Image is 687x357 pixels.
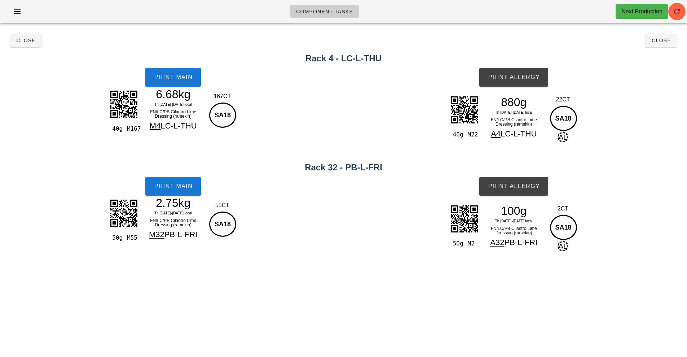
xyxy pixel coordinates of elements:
[16,38,36,43] span: Close
[483,97,545,108] div: 880g
[209,103,236,128] div: SA18
[446,92,482,128] img: uY0KKrFWdU2iOkLm1JRFwCYxIeSJQAhZYGXbLcup7C67cA6AxDpIDLE1lZwphYSQDwRCCDjoEQWS6icxxxNCXoLEtF1DgGmNW...
[207,92,237,101] div: 167CT
[483,205,545,216] div: 100g
[149,230,164,239] span: M32
[154,211,192,215] span: Th [DATE]-[DATE] local
[106,86,142,122] img: 8AAAAAElFTkSuQmCC
[465,239,480,248] div: M2
[495,110,533,114] span: Th [DATE]-[DATE] local
[124,124,139,134] div: M167
[142,197,204,208] div: 2.75kg
[124,233,139,243] div: M55
[495,219,533,223] span: Th [DATE]-[DATE] local
[154,74,193,80] span: Print Main
[10,34,41,47] button: Close
[548,95,578,104] div: 22CT
[4,161,683,174] h2: Rack 32 - PB-L-FRI
[109,233,124,243] div: 50g
[488,74,540,80] span: Print Allergy
[160,121,197,130] span: LC-L-THU
[142,108,204,120] div: FN/LC/PB Cilantro Lime Dressing (ramekin)
[504,238,537,247] span: PB-L-FRI
[109,124,124,134] div: 40g
[450,239,464,248] div: 50g
[479,68,548,87] button: Print Allergy
[145,68,201,87] button: Print Main
[488,183,540,190] span: Print Allergy
[621,7,662,16] div: Next Production
[483,116,545,128] div: FN/LC/PB Cilantro Lime Dressing (ramekin)
[164,230,198,239] span: PB-L-FRI
[501,129,537,138] span: LC-L-THU
[479,177,548,196] button: Print Allergy
[145,177,201,196] button: Print Main
[558,241,568,251] span: AL
[106,195,142,231] img: ZqQJHBTy0zIFLJJvyYkCdzUMhMyhWzSrwlJAje17BuHOIk+fVjPpQAAAABJRU5ErkJggg==
[490,238,504,247] span: A32
[550,106,577,131] div: SA18
[209,212,236,237] div: SA18
[150,121,161,130] span: M4
[154,103,192,106] span: Th [DATE]-[DATE] local
[491,129,501,138] span: A4
[558,132,568,142] span: AL
[548,204,578,213] div: 2CT
[154,183,193,190] span: Print Main
[646,34,677,47] button: Close
[207,201,237,210] div: 55CT
[465,130,480,139] div: M22
[290,5,359,18] a: Component Tasks
[446,201,482,237] img: JyNo+JflONwAAAABJRU5ErkJggg==
[142,217,204,228] div: FN/LC/PB Cilantro Lime Dressing (ramekin)
[483,225,545,236] div: FN/LC/PB Cilantro Lime Dressing (ramekin)
[4,52,683,65] h2: Rack 4 - LC-L-THU
[450,130,464,139] div: 40g
[651,38,671,43] span: Close
[550,215,577,240] div: SA18
[142,89,204,100] div: 6.68kg
[296,9,353,14] span: Component Tasks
